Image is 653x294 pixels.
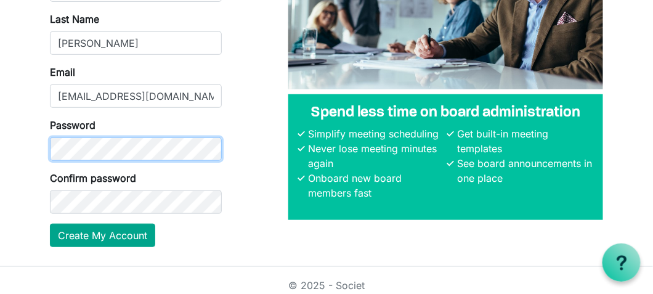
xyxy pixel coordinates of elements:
[306,141,445,171] li: Never lose meeting minutes again
[50,118,95,133] label: Password
[50,171,136,186] label: Confirm password
[454,126,593,156] li: Get built-in meeting templates
[454,156,593,186] li: See board announcements in one place
[50,12,99,27] label: Last Name
[298,104,593,122] h4: Spend less time on board administration
[306,171,445,200] li: Onboard new board members fast
[306,126,445,141] li: Simplify meeting scheduling
[288,279,365,292] a: © 2025 - Societ
[50,224,155,247] button: Create My Account
[50,65,75,80] label: Email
